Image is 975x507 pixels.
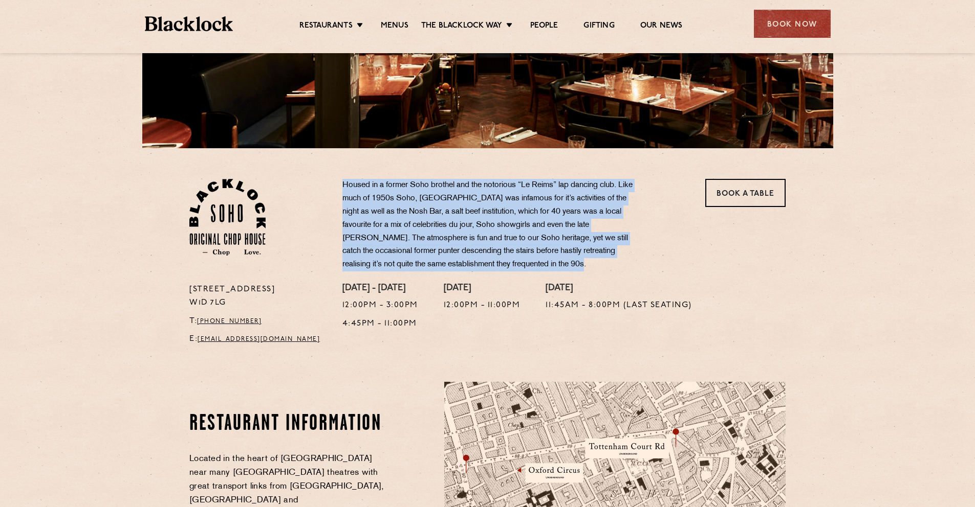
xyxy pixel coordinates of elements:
[640,21,683,32] a: Our News
[444,299,521,312] p: 12:00pm - 11:00pm
[189,179,266,256] img: Soho-stamp-default.svg
[299,21,353,32] a: Restaurants
[197,318,262,325] a: [PHONE_NUMBER]
[342,299,418,312] p: 12:00pm - 3:00pm
[198,336,320,342] a: [EMAIL_ADDRESS][DOMAIN_NAME]
[754,10,831,38] div: Book Now
[705,179,786,207] a: Book a Table
[145,16,233,31] img: BL_Textured_Logo-footer-cropped.svg
[381,21,408,32] a: Menus
[342,179,644,271] p: Housed in a former Soho brothel and the notorious “Le Reims” lap dancing club. Like much of 1950s...
[546,283,692,294] h4: [DATE]
[342,283,418,294] h4: [DATE] - [DATE]
[342,317,418,331] p: 4:45pm - 11:00pm
[444,283,521,294] h4: [DATE]
[189,333,327,346] p: E:
[189,283,327,310] p: [STREET_ADDRESS] W1D 7LG
[546,299,692,312] p: 11:45am - 8:00pm (Last seating)
[421,21,502,32] a: The Blacklock Way
[530,21,558,32] a: People
[189,315,327,328] p: T:
[189,411,385,437] h2: Restaurant information
[583,21,614,32] a: Gifting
